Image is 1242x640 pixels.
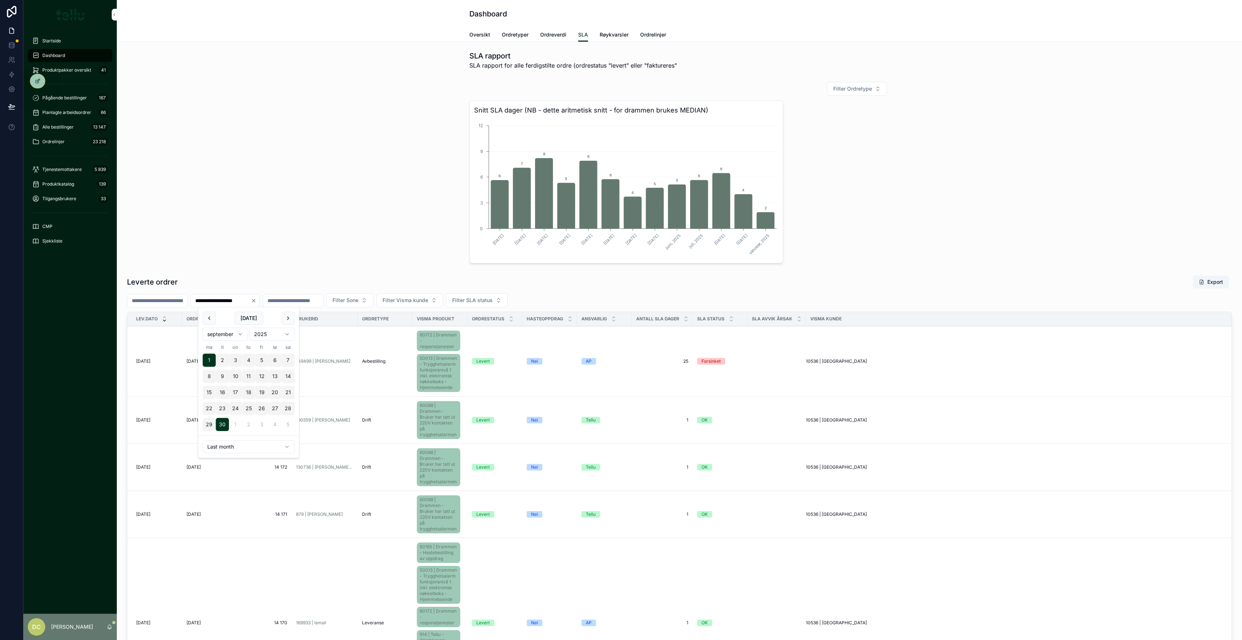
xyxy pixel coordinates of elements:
span: 60088 | Drammen - Bruker har tatt ut 220V kontakten på trygghetsalarmen [420,450,457,485]
span: Produktpakker oversikt [42,67,91,73]
h1: Leverte ordrer [127,277,178,287]
a: OK [697,620,743,626]
th: onsdag [229,344,242,351]
a: 60172 | Drammen - responstjenester [417,331,460,351]
span: Alle bestillinger [42,124,74,130]
span: 14 170 [241,620,287,626]
a: Drift [362,417,408,423]
span: [DATE] [136,417,150,423]
button: søndag 21. september 2025, selected [281,386,295,399]
div: AP [586,620,592,626]
span: Filter Sone [332,297,358,304]
text: [DATE] [735,233,748,246]
th: torsdag [242,344,255,351]
a: Nei [527,358,573,365]
button: mandag 1. september 2025, selected [203,354,216,367]
a: 10536 | [GEOGRAPHIC_DATA] [806,417,1223,423]
img: App logo [56,9,85,20]
span: BrukerID [296,316,318,322]
th: søndag [281,344,295,351]
a: 149499 | [PERSON_NAME] [296,358,353,364]
span: 10536 | [GEOGRAPHIC_DATA] [806,511,867,517]
span: Sjekkliste [42,238,62,244]
button: Clear [251,298,259,304]
button: fredag 19. september 2025, selected [255,386,268,399]
text: juli, 2025 [687,233,704,249]
span: Filter Visma kunde [382,297,428,304]
button: onsdag 24. september 2025, selected [229,402,242,415]
a: Tilgangsbrukere33 [28,192,112,205]
div: 33 [99,194,108,203]
span: 60088 | Drammen - Bruker har tatt ut 220V kontakten på trygghetsalarmen [420,497,457,532]
button: søndag 28. september 2025, selected [281,402,295,415]
span: Produktkatalog [42,181,74,187]
a: Planlagte arbeidsordrer66 [28,106,112,119]
button: fredag 12. september 2025, selected [255,370,268,383]
th: tirsdag [216,344,229,351]
a: Røykvarsler [600,28,628,43]
div: 41 [99,66,108,75]
span: Ordredato [187,316,214,322]
button: tirsdag 16. september 2025, selected [216,386,229,399]
button: Export [1193,275,1229,289]
span: Antall SLA dager [636,316,679,322]
button: torsdag 4. september 2025, selected [242,354,255,367]
button: onsdag 3. september 2025, selected [229,354,242,367]
span: [DATE] [187,464,201,470]
span: [DATE] [136,358,150,364]
text: 5 [676,178,678,182]
a: [DATE] [187,511,232,517]
a: 149499 | [PERSON_NAME] [296,358,350,364]
div: Nei [531,464,538,471]
a: 1 [636,417,688,423]
text: 7 [520,161,523,166]
tspan: 3 [480,200,483,205]
th: lørdag [268,344,281,351]
text: [DATE] [602,233,615,246]
span: Planlagte arbeidsordrer [42,110,91,115]
text: juni, 2025 [664,233,682,251]
a: Levert [472,417,518,423]
span: [DATE] [187,511,201,517]
h1: SLA rapport [469,51,677,61]
button: lørdag 20. september 2025, selected [268,386,281,399]
th: mandag [203,344,216,351]
a: Startside [28,34,112,47]
a: 1 [636,464,688,470]
a: CMP [28,220,112,233]
span: [DATE] [187,620,201,626]
div: Levert [476,417,490,423]
a: 60088 | Drammen - Bruker har tatt ut 220V kontakten på trygghetsalarmen [417,401,460,439]
span: Røykvarsler [600,31,628,38]
a: 879 | [PERSON_NAME] [296,511,353,517]
a: 169933 | Ismail [296,620,353,626]
span: 25 [636,358,688,364]
a: Pågående bestillinger167 [28,91,112,104]
a: AP [581,620,627,626]
text: 6 [720,167,722,171]
span: SLA status [697,316,724,322]
a: 60088 | Drammen - Bruker har tatt ut 220V kontakten på trygghetsalarmen [417,494,463,535]
span: 60165 | Drammen - Hastebestilling av oppdrag [420,544,457,561]
a: Tellu [581,417,627,423]
button: fredag 26. september 2025, selected [255,402,268,415]
div: Nei [531,511,538,518]
a: 14 172 [241,464,287,470]
div: Levert [476,511,490,518]
a: 60172 | Drammen - responstjenester50013 | Drammen - Trygghetsalarm funksjonsnivå 1 inkl. elektron... [417,329,463,393]
span: 10536 | [GEOGRAPHIC_DATA] [806,417,867,423]
span: Ansvarlig [581,316,607,322]
text: 5 [653,182,655,186]
a: [DATE] [136,358,178,364]
button: mandag 8. september 2025, selected [203,370,216,383]
text: [DATE] [624,233,637,246]
span: Tilgangsbrukere [42,196,76,202]
tspan: 6 [480,174,483,180]
div: 167 [97,94,108,102]
button: Select Button [827,82,887,96]
a: Nei [527,464,573,471]
div: 13 147 [91,123,108,132]
div: chart [474,118,778,259]
span: 10536 | [GEOGRAPHIC_DATA] [806,464,867,470]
